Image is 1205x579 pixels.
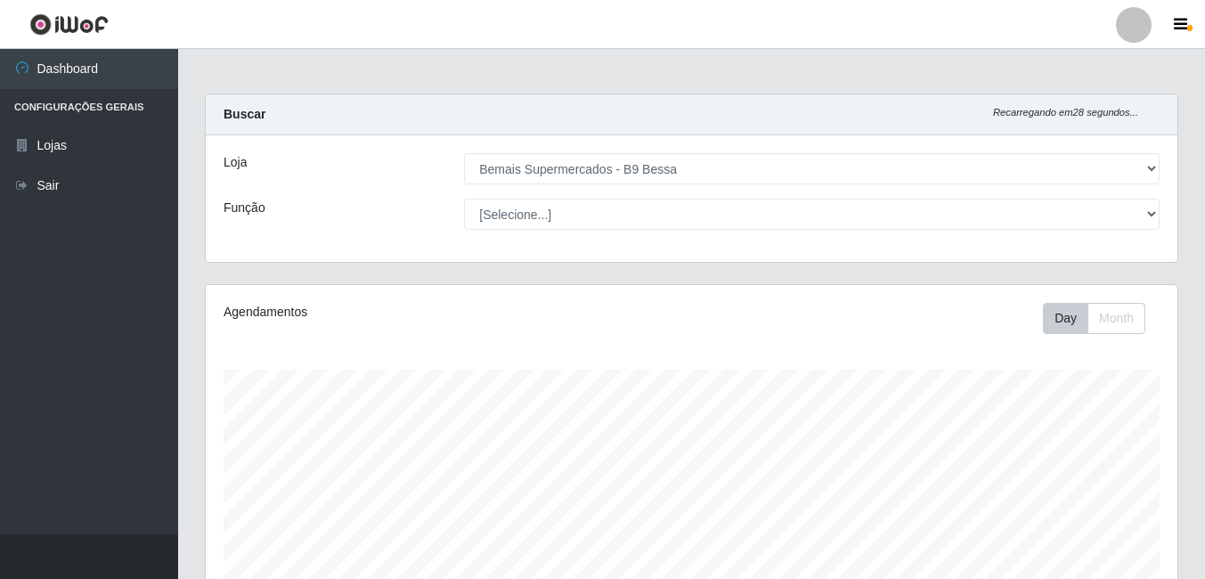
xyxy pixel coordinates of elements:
[29,13,109,36] img: CoreUI Logo
[1043,303,1160,334] div: Toolbar with button groups
[224,107,265,121] strong: Buscar
[1043,303,1088,334] button: Day
[1087,303,1145,334] button: Month
[993,107,1138,118] i: Recarregando em 28 segundos...
[224,199,265,217] label: Função
[224,303,598,322] div: Agendamentos
[1043,303,1145,334] div: First group
[224,153,247,172] label: Loja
